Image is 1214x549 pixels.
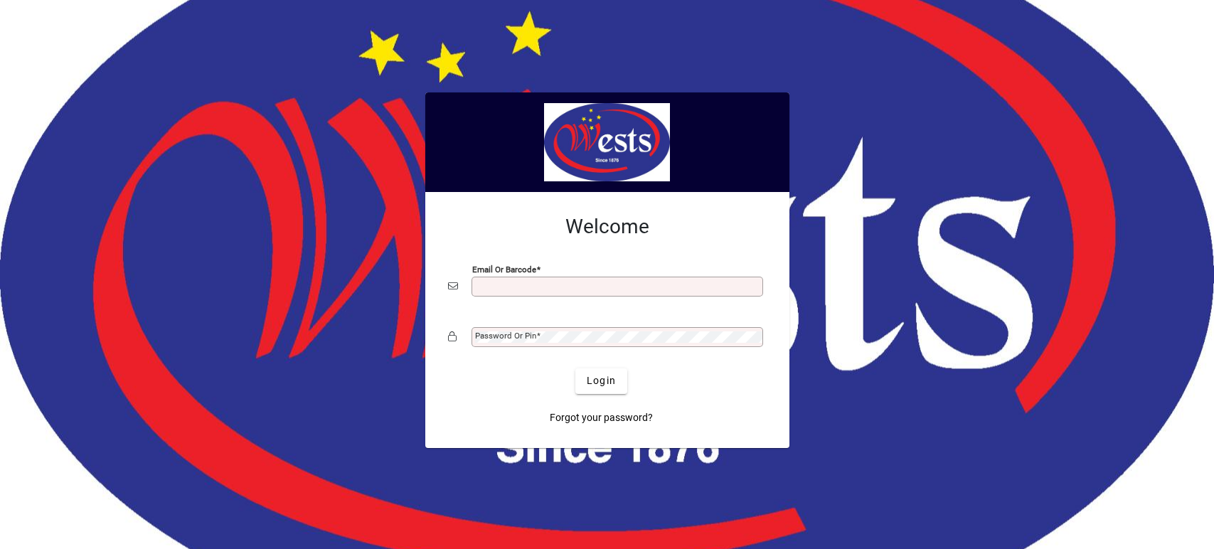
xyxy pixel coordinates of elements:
[550,410,653,425] span: Forgot your password?
[475,331,536,341] mat-label: Password or Pin
[587,373,616,388] span: Login
[448,215,767,239] h2: Welcome
[472,264,536,274] mat-label: Email or Barcode
[575,368,627,394] button: Login
[544,405,659,431] a: Forgot your password?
